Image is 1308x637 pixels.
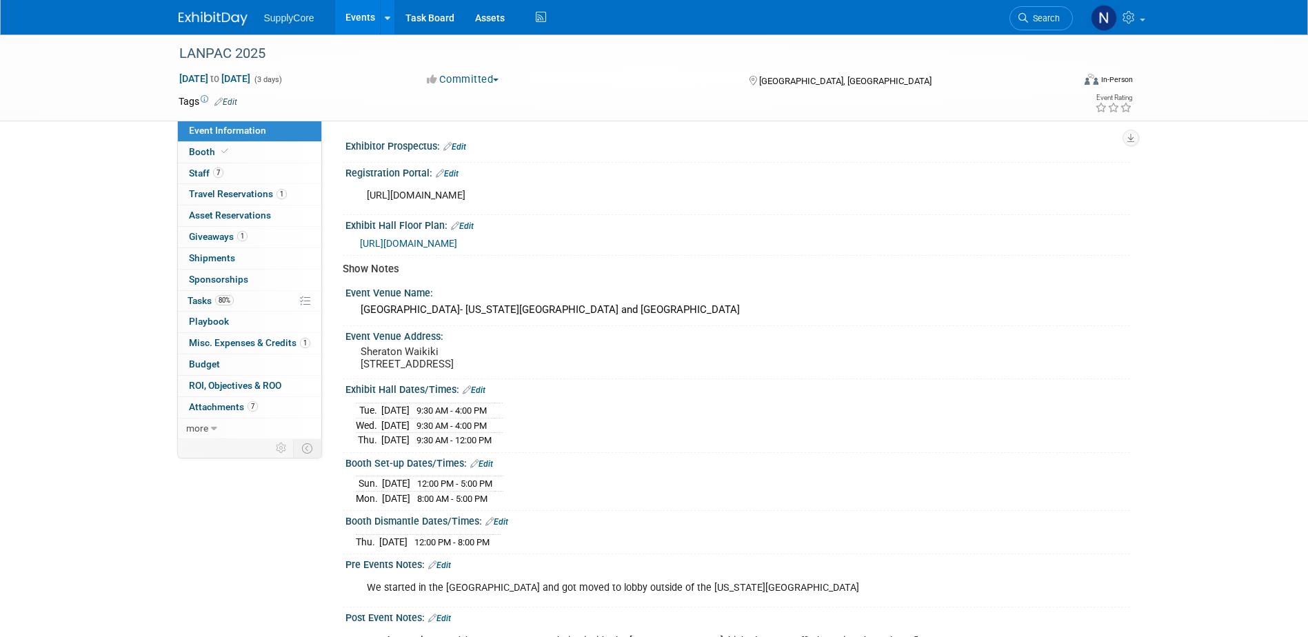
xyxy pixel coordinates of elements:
[178,248,321,269] a: Shipments
[178,376,321,396] a: ROI, Objectives & ROO
[179,12,248,26] img: ExhibitDay
[345,215,1130,233] div: Exhibit Hall Floor Plan:
[253,75,282,84] span: (3 days)
[189,125,266,136] span: Event Information
[178,354,321,375] a: Budget
[1100,74,1133,85] div: In-Person
[416,435,492,445] span: 9:30 AM - 12:00 PM
[189,252,235,263] span: Shipments
[345,554,1130,572] div: Pre Events Notes:
[345,283,1130,300] div: Event Venue Name:
[178,418,321,439] a: more
[178,184,321,205] a: Travel Reservations1
[1085,74,1098,85] img: Format-Inperson.png
[188,295,234,306] span: Tasks
[381,403,410,418] td: [DATE]
[178,163,321,184] a: Staff7
[276,189,287,199] span: 1
[345,379,1130,397] div: Exhibit Hall Dates/Times:
[179,94,237,108] td: Tags
[221,148,228,155] i: Booth reservation complete
[293,439,321,457] td: Toggle Event Tabs
[189,316,229,327] span: Playbook
[345,326,1130,343] div: Event Venue Address:
[759,76,932,86] span: [GEOGRAPHIC_DATA], [GEOGRAPHIC_DATA]
[356,491,382,505] td: Mon.
[178,270,321,290] a: Sponsorships
[357,182,978,210] div: [URL][DOMAIN_NAME]
[264,12,314,23] span: SupplyCore
[356,476,382,492] td: Sun.
[178,142,321,163] a: Booth
[186,423,208,434] span: more
[248,401,258,412] span: 7
[428,614,451,623] a: Edit
[470,459,493,469] a: Edit
[178,397,321,418] a: Attachments7
[213,168,223,178] span: 7
[189,210,271,221] span: Asset Reservations
[178,333,321,354] a: Misc. Expenses & Credits1
[189,188,287,199] span: Travel Reservations
[178,121,321,141] a: Event Information
[416,421,487,431] span: 9:30 AM - 4:00 PM
[428,560,451,570] a: Edit
[300,338,310,348] span: 1
[178,205,321,226] a: Asset Reservations
[356,299,1120,321] div: [GEOGRAPHIC_DATA]- [US_STATE][GEOGRAPHIC_DATA] and [GEOGRAPHIC_DATA]
[357,574,978,602] div: We started in the [GEOGRAPHIC_DATA] and got moved to lobby outside of the [US_STATE][GEOGRAPHIC_D...
[356,418,381,433] td: Wed.
[178,312,321,332] a: Playbook
[178,227,321,247] a: Giveaways1
[360,238,457,249] a: [URL][DOMAIN_NAME]
[379,534,408,549] td: [DATE]
[1028,13,1060,23] span: Search
[189,274,248,285] span: Sponsorships
[270,439,294,457] td: Personalize Event Tab Strip
[343,262,1120,276] div: Show Notes
[1009,6,1073,30] a: Search
[992,72,1134,92] div: Event Format
[214,97,237,107] a: Edit
[463,385,485,395] a: Edit
[356,534,379,549] td: Thu.
[179,72,251,85] span: [DATE] [DATE]
[414,537,490,547] span: 12:00 PM - 8:00 PM
[237,231,248,241] span: 1
[417,478,492,489] span: 12:00 PM - 5:00 PM
[416,405,487,416] span: 9:30 AM - 4:00 PM
[189,401,258,412] span: Attachments
[451,221,474,231] a: Edit
[345,607,1130,625] div: Post Event Notes:
[189,146,231,157] span: Booth
[174,41,1052,66] div: LANPAC 2025
[422,72,504,87] button: Committed
[436,169,459,179] a: Edit
[345,163,1130,181] div: Registration Portal:
[381,433,410,447] td: [DATE]
[178,291,321,312] a: Tasks80%
[345,511,1130,529] div: Booth Dismantle Dates/Times:
[1091,5,1117,31] img: Nellie Miller
[356,403,381,418] td: Tue.
[189,380,281,391] span: ROI, Objectives & ROO
[381,418,410,433] td: [DATE]
[345,453,1130,471] div: Booth Set-up Dates/Times:
[189,337,310,348] span: Misc. Expenses & Credits
[443,142,466,152] a: Edit
[345,136,1130,154] div: Exhibitor Prospectus:
[382,476,410,492] td: [DATE]
[382,491,410,505] td: [DATE]
[189,358,220,370] span: Budget
[356,433,381,447] td: Thu.
[485,517,508,527] a: Edit
[1095,94,1132,101] div: Event Rating
[417,494,487,504] span: 8:00 AM - 5:00 PM
[189,168,223,179] span: Staff
[189,231,248,242] span: Giveaways
[361,345,657,370] pre: Sheraton Waikiki [STREET_ADDRESS]
[215,295,234,305] span: 80%
[208,73,221,84] span: to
